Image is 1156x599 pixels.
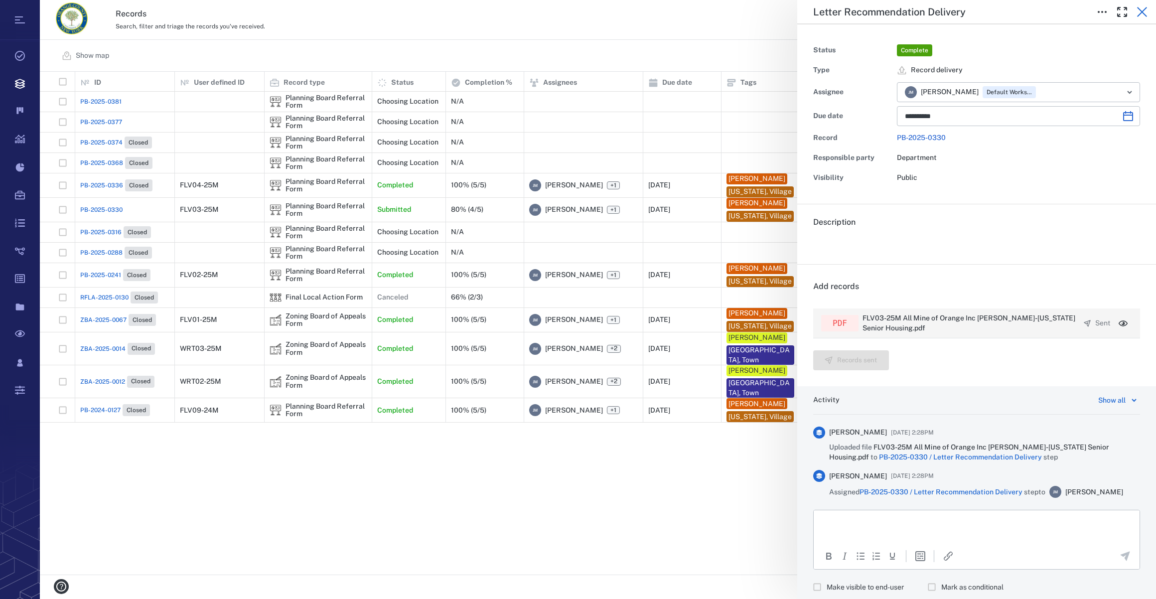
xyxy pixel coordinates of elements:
[813,216,1140,228] h6: Description
[813,109,893,123] div: Due date
[897,153,937,161] span: Department
[813,237,815,247] span: .
[22,7,43,16] span: Help
[905,86,917,98] div: J M
[914,550,926,562] button: Insert template
[1092,2,1112,22] button: Toggle to Edit Boxes
[827,583,904,593] span: Make visible to end-user
[860,488,1022,496] a: PB-2025-0330 / Letter Recommendation Delivery
[823,550,835,562] button: Bold
[813,281,1140,300] h6: Add records
[897,173,917,181] span: Public
[928,578,1011,597] div: Comment will be marked as non-final decision
[863,313,1079,333] p: FLV03-25M All Mine of Orange Inc [PERSON_NAME]-[US_STATE] Senior Housing.pdf
[891,427,934,439] span: [DATE] 2:28PM
[879,453,1042,461] a: PB-2025-0330 / Letter Recommendation Delivery
[911,65,963,75] span: Record delivery
[1123,85,1137,99] button: Open
[1095,318,1110,328] p: Sent
[941,583,1004,593] span: Mark as conditional
[814,510,1140,542] iframe: Rich Text Area
[813,395,840,405] h6: Activity
[829,443,1140,462] span: Uploaded file to step
[813,131,893,145] div: Record
[813,63,893,77] div: Type
[813,578,912,597] div: Citizen will see comment
[829,443,1109,461] span: FLV03-25M All Mine of Orange Inc [PERSON_NAME]-[US_STATE] Senior Housing.pdf
[829,428,887,438] span: [PERSON_NAME]
[1132,2,1152,22] button: Close
[813,6,966,18] h5: Letter Recommendation Delivery
[839,550,851,562] button: Italic
[1118,106,1138,126] button: Choose date, selected date is Sep 19, 2025
[886,550,898,562] button: Underline
[891,470,934,482] span: [DATE] 2:28PM
[985,88,1034,97] span: Default Workspace
[942,550,954,562] button: Insert/edit link
[1112,2,1132,22] button: Toggle Fullscreen
[1065,487,1123,497] span: [PERSON_NAME]
[829,471,887,481] span: [PERSON_NAME]
[870,550,882,562] div: Numbered list
[921,87,979,97] span: [PERSON_NAME]
[813,43,893,57] div: Status
[1098,394,1126,406] div: Show all
[855,550,867,562] div: Bullet list
[829,487,1045,497] span: Assigned step to
[899,46,930,55] span: Complete
[1049,486,1061,498] div: J M
[813,85,893,99] div: Assignee
[813,171,893,185] div: Visibility
[821,315,859,332] div: pdf
[897,134,946,142] a: PB-2025-0330
[1119,550,1131,562] button: Send the comment
[813,151,893,165] div: Responsible party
